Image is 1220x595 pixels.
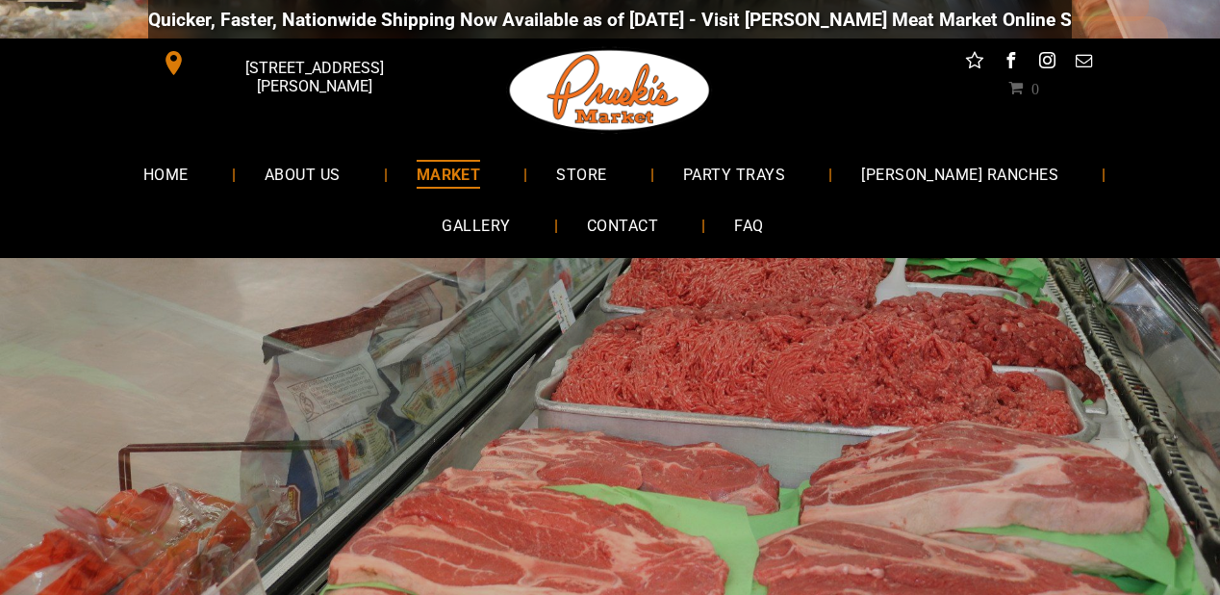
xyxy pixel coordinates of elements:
a: Social network [962,48,987,78]
span: [STREET_ADDRESS][PERSON_NAME] [191,49,439,105]
a: PARTY TRAYS [654,148,814,199]
a: ABOUT US [236,148,369,199]
span: 0 [1031,80,1039,95]
a: email [1072,48,1097,78]
a: [STREET_ADDRESS][PERSON_NAME] [148,48,443,78]
a: HOME [114,148,217,199]
a: instagram [1035,48,1060,78]
a: GALLERY [413,200,539,251]
a: CONTACT [558,200,687,251]
a: STORE [527,148,635,199]
a: facebook [999,48,1024,78]
img: Pruski-s+Market+HQ+Logo2-1920w.png [506,39,714,142]
a: MARKET [388,148,510,199]
a: FAQ [705,200,792,251]
a: [PERSON_NAME] RANCHES [832,148,1087,199]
